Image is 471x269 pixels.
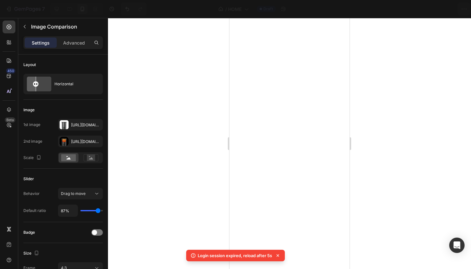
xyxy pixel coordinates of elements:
p: Image Comparison [31,23,100,30]
div: Size [23,249,40,258]
button: 7 [3,3,48,15]
p: 7 [42,5,45,13]
div: Default ratio [23,208,46,214]
input: Auto [58,205,78,216]
p: Settings [32,39,50,46]
span: HOME [228,6,242,13]
div: Scale [23,154,43,162]
div: Open Intercom Messenger [449,238,465,253]
button: Upgrade to publish [407,3,468,15]
span: Drag to move [61,191,86,196]
div: 2nd image [23,139,42,144]
div: Slider [23,176,34,182]
p: Advanced [63,39,85,46]
div: [URL][DOMAIN_NAME] [71,122,101,128]
span: Save [389,6,400,12]
div: 450 [6,68,15,73]
iframe: Design area [229,18,350,269]
div: Behavior [23,191,40,197]
div: Undo/Redo [121,3,147,15]
div: [URL][DOMAIN_NAME] [71,139,101,145]
div: Layout [23,62,36,68]
div: Image [23,107,35,113]
p: Login session expired, reload after 5s [198,252,272,259]
button: Save [384,3,405,15]
span: / [225,6,227,13]
div: Badge [23,230,35,235]
button: Drag to move [58,188,103,199]
div: Horizontal [54,77,94,91]
span: Draft [263,6,273,12]
div: 1st image [23,122,40,128]
div: Upgrade to publish [413,6,463,13]
div: Beta [5,117,15,122]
